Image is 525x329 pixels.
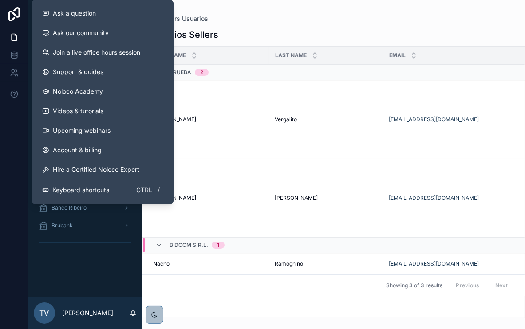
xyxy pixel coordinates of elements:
[53,87,103,96] span: Noloco Academy
[35,160,170,179] button: Hire a Certified Noloco Expert
[53,146,102,155] span: Account & billing
[155,186,162,194] span: /
[275,260,378,267] a: Ramognino
[386,282,442,289] span: Showing 3 of 3 results
[53,126,111,135] span: Upcoming webinars
[52,186,109,194] span: Keyboard shortcuts
[35,140,170,160] a: Account & billing
[200,69,203,76] div: 2
[53,67,103,76] span: Support & guides
[62,309,113,317] p: [PERSON_NAME]
[35,43,170,62] a: Join a live office hours session
[389,260,479,267] a: [EMAIL_ADDRESS][DOMAIN_NAME]
[35,82,170,101] a: Noloco Academy
[35,121,170,140] a: Upcoming webinars
[51,222,73,229] span: Brubank
[170,242,208,249] span: BIDCOM S.R.L.
[28,36,142,261] div: scrollable content
[53,28,109,37] span: Ask our community
[53,107,103,115] span: Videos & tutorials
[34,218,137,234] a: Brubank
[275,116,297,123] span: Vergalito
[389,52,406,59] span: Email
[275,194,318,202] span: [PERSON_NAME]
[153,260,170,267] span: Nacho
[389,194,479,202] a: [EMAIL_ADDRESS][DOMAIN_NAME]
[149,14,208,23] a: Sellers Usuarios
[35,23,170,43] a: Ask our community
[51,204,87,211] span: Banco Ribeiro
[275,194,378,202] a: [PERSON_NAME]
[135,185,153,195] span: Ctrl
[35,4,170,23] button: Ask a question
[153,116,196,123] span: [PERSON_NAME]
[160,14,208,23] span: Sellers Usuarios
[389,116,479,123] a: [EMAIL_ADDRESS][DOMAIN_NAME]
[53,48,140,57] span: Join a live office hours session
[35,179,170,201] button: Keyboard shortcutsCtrl/
[153,194,196,202] span: [PERSON_NAME]
[275,116,378,123] a: Vergalito
[35,101,170,121] a: Videos & tutorials
[40,308,49,318] span: TV
[153,260,264,267] a: Nacho
[153,194,264,202] a: [PERSON_NAME]
[34,200,137,216] a: Banco Ribeiro
[275,260,303,267] span: Ramognino
[35,62,170,82] a: Support & guides
[170,69,191,76] span: Prueba
[217,242,219,249] div: 1
[53,9,96,18] span: Ask a question
[153,116,264,123] a: [PERSON_NAME]
[149,28,218,41] h1: Usuarios Sellers
[53,165,139,174] span: Hire a Certified Noloco Expert
[275,52,307,59] span: Last name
